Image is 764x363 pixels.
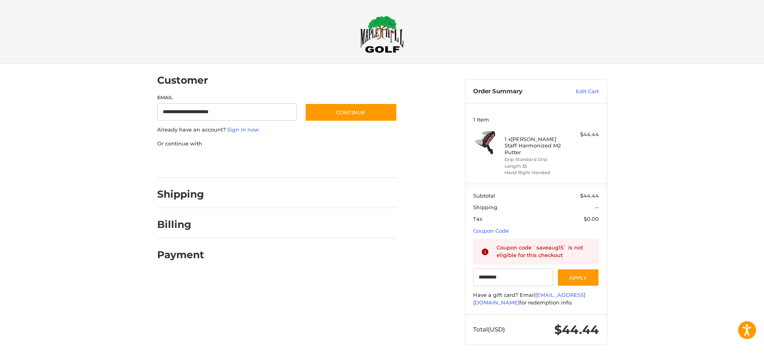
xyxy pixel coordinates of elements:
iframe: PayPal-paypal [154,155,214,170]
span: Shipping [473,204,497,210]
h2: Customer [157,74,208,86]
label: Email [157,94,297,101]
input: Gift Certificate or Coupon Code [473,269,553,286]
span: -- [595,204,599,210]
h2: Shipping [157,188,204,200]
li: Grip Standard Grip [505,156,565,163]
span: $44.44 [580,192,599,199]
div: $44.44 [567,131,599,139]
li: Hand Right-Handed [505,169,565,176]
h2: Billing [157,218,204,231]
h3: 1 Item [473,116,599,123]
a: Coupon Code [473,228,509,234]
p: Or continue with [157,140,397,148]
li: Length 35 [505,163,565,170]
img: Maple Hill Golf [360,16,404,53]
div: Have a gift card? Email for redemption info. [473,291,599,307]
button: Continue [305,103,397,122]
span: $0.00 [584,216,599,222]
p: Already have an account? [157,126,397,134]
iframe: PayPal-venmo [289,155,349,170]
span: Total (USD) [473,326,505,333]
iframe: PayPal-paylater [222,155,282,170]
span: Subtotal [473,192,495,199]
span: $44.44 [554,322,599,337]
button: Apply [557,269,599,286]
h4: 1 x [PERSON_NAME] Staff Harmonized M2 Putter [505,136,565,155]
a: Edit Cart [559,88,599,96]
span: Tax [473,216,482,222]
div: Coupon code `saveaug15` is not eligible for this checkout [497,244,591,259]
a: Sign in now [227,126,259,133]
h2: Payment [157,249,204,261]
h3: Order Summary [473,88,559,96]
